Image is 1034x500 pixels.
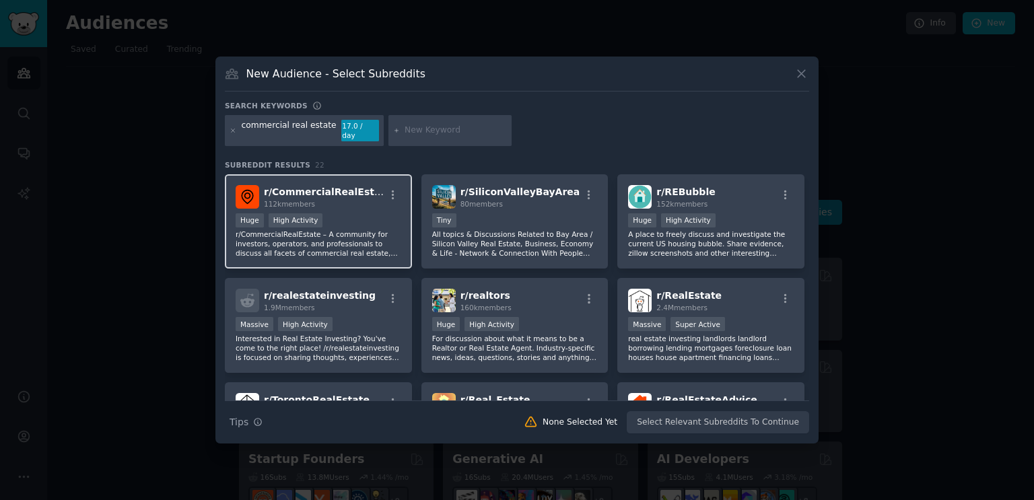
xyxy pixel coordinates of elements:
span: 160k members [460,303,512,312]
div: None Selected Yet [543,417,617,429]
img: RealEstate [628,289,652,312]
img: SiliconValleyBayArea [432,185,456,209]
div: Super Active [670,317,725,331]
span: r/ CommercialRealEstate [264,186,392,197]
div: Massive [236,317,273,331]
span: r/ Real_Estate [460,394,530,405]
p: r/CommercialRealEstate – A community for investors, operators, and professionals to discuss all f... [236,229,401,258]
span: r/ realestateinvesting [264,290,376,301]
p: Interested in Real Estate Investing? You've come to the right place! /r/realestateinvesting is fo... [236,334,401,362]
img: Real_Estate [432,393,456,417]
p: A place to freely discuss and investigate the current US housing bubble. Share evidence, zillow s... [628,229,794,258]
h3: Search keywords [225,101,308,110]
div: Huge [432,317,460,331]
div: 17.0 / day [341,120,379,141]
div: Huge [628,213,656,227]
span: 2.4M members [656,303,708,312]
img: TorontoRealEstate [236,393,259,417]
span: r/ RealEstate [656,290,722,301]
img: CommercialRealEstate [236,185,259,209]
span: r/ SiliconValleyBayArea [460,186,580,197]
div: Huge [236,213,264,227]
h3: New Audience - Select Subreddits [246,67,425,81]
div: commercial real estate [242,120,337,141]
span: r/ RealEstateAdvice [656,394,757,405]
span: Tips [230,415,248,429]
span: 152k members [656,200,708,208]
div: High Activity [661,213,716,227]
button: Tips [225,410,267,434]
img: RealEstateAdvice [628,393,652,417]
span: r/ REBubble [656,186,715,197]
span: 112k members [264,200,315,208]
img: REBubble [628,185,652,209]
div: Massive [628,317,666,331]
span: 22 [315,161,324,169]
p: All topics & Discussions Related to Bay Area / Silicon Valley Real Estate, Business, Economy & Li... [432,229,598,258]
span: Subreddit Results [225,160,310,170]
span: 1.9M members [264,303,315,312]
div: High Activity [269,213,323,227]
input: New Keyword [405,124,507,137]
p: real estate investing landlords landlord borrowing lending mortgages foreclosure loan houses hous... [628,334,794,362]
div: High Activity [464,317,519,331]
div: High Activity [278,317,333,331]
span: 80 members [460,200,503,208]
span: r/ TorontoRealEstate [264,394,370,405]
span: r/ realtors [460,290,510,301]
div: Tiny [432,213,456,227]
img: realtors [432,289,456,312]
p: For discussion about what it means to be a Realtor or Real Estate Agent. Industry-specific news, ... [432,334,598,362]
